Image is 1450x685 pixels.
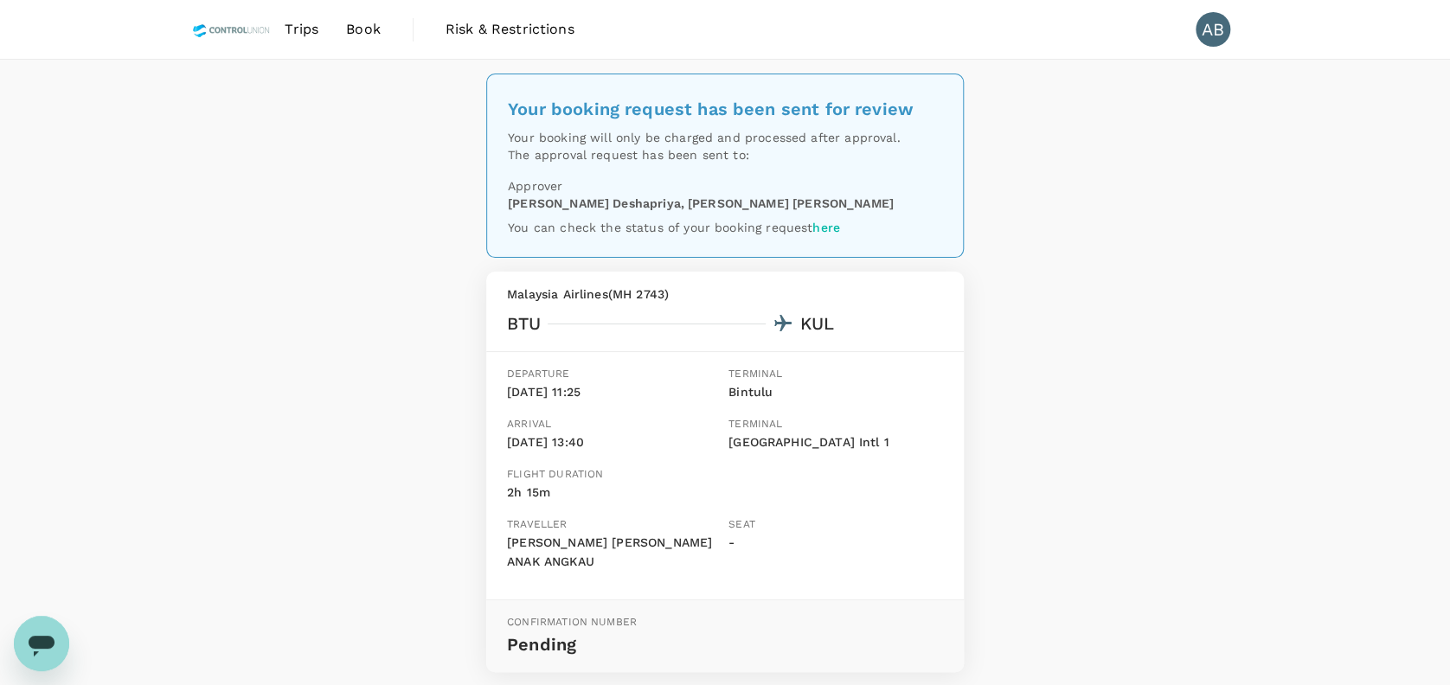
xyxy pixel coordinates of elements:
[507,516,722,534] p: Traveller
[728,366,943,383] p: Terminal
[508,146,942,163] p: The approval request has been sent to:
[346,19,381,40] span: Book
[728,516,943,534] p: Seat
[507,631,943,658] p: Pending
[508,219,942,236] p: You can check the status of your booking request
[728,416,943,433] p: Terminal
[508,95,942,123] div: Your booking request has been sent for review
[507,310,541,337] div: BTU
[285,19,318,40] span: Trips
[728,383,943,402] p: Bintulu
[507,433,722,452] p: [DATE] 13:40
[508,177,942,195] p: Approver
[800,310,834,337] div: KUL
[14,616,69,671] iframe: Button to launch messaging window
[507,483,603,503] p: 2h 15m
[1196,12,1230,47] div: AB
[507,285,943,303] p: Malaysia Airlines ( MH 2743 )
[192,10,271,48] img: Control Union Malaysia Sdn. Bhd.
[728,534,943,553] p: -
[812,221,840,234] a: here
[507,466,603,483] p: Flight duration
[507,383,722,402] p: [DATE] 11:25
[728,433,943,452] p: [GEOGRAPHIC_DATA] Intl 1
[508,195,684,212] p: [PERSON_NAME] Deshapriya ,
[507,366,722,383] p: Departure
[446,19,574,40] span: Risk & Restrictions
[507,534,722,572] p: [PERSON_NAME] [PERSON_NAME] ANAK ANGKAU
[688,195,894,212] p: [PERSON_NAME] [PERSON_NAME]
[507,614,943,631] p: Confirmation number
[507,416,722,433] p: Arrival
[508,129,942,146] p: Your booking will only be charged and processed after approval.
